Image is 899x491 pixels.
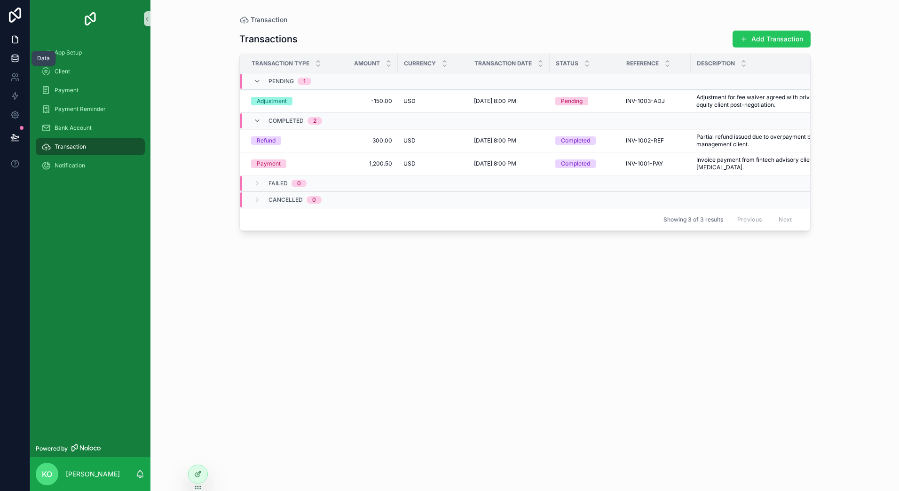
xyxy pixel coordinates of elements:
[474,160,544,167] a: [DATE] 8:00 PM
[268,196,303,204] span: Cancelled
[697,60,735,67] span: Description
[36,63,145,80] a: Client
[555,136,615,145] a: Completed
[55,124,92,132] span: Bank Account
[30,440,150,457] a: Powered by
[55,143,86,150] span: Transaction
[66,469,120,479] p: [PERSON_NAME]
[333,97,392,105] a: -150.00
[251,15,287,24] span: Transaction
[474,160,516,167] span: [DATE] 8:00 PM
[696,156,833,171] a: Invoice payment from fintech advisory client for Q3 [MEDICAL_DATA].
[303,78,306,85] div: 1
[257,136,276,145] div: Refund
[474,137,544,144] a: [DATE] 8:00 PM
[474,97,544,105] a: [DATE] 8:00 PM
[474,137,516,144] span: [DATE] 8:00 PM
[696,133,833,148] a: Partial refund issued due to overpayment by asset management client.
[626,160,663,167] span: INV-1001-PAY
[36,157,145,174] a: Notification
[55,49,82,56] span: App Setup
[474,60,532,67] span: Transaction Date
[83,11,98,26] img: App logo
[403,137,416,144] span: USD
[251,136,322,145] a: Refund
[36,119,145,136] a: Bank Account
[626,137,664,144] span: INV-1002-REF
[257,159,281,168] div: Payment
[251,159,322,168] a: Payment
[626,97,665,105] span: INV-1003-ADJ
[36,101,145,118] a: Payment Reminder
[474,97,516,105] span: [DATE] 8:00 PM
[55,68,70,75] span: Client
[626,97,685,105] a: INV-1003-ADJ
[36,445,68,452] span: Powered by
[252,60,309,67] span: Transaction Type
[555,97,615,105] a: Pending
[403,137,463,144] a: USD
[312,196,316,204] div: 0
[268,117,304,125] span: Completed
[403,97,463,105] a: USD
[404,60,436,67] span: Currency
[55,87,79,94] span: Payment
[556,60,578,67] span: Status
[403,97,416,105] span: USD
[36,44,145,61] a: App Setup
[561,159,590,168] div: Completed
[239,15,287,24] a: Transaction
[733,31,811,48] button: Add Transaction
[36,138,145,155] a: Transaction
[257,97,287,105] div: Adjustment
[268,180,288,187] span: Failed
[626,60,659,67] span: Reference
[333,137,392,144] a: 300.00
[313,117,316,125] div: 2
[626,160,685,167] a: INV-1001-PAY
[555,159,615,168] a: Completed
[626,137,685,144] a: INV-1002-REF
[251,97,322,105] a: Adjustment
[36,82,145,99] a: Payment
[561,97,583,105] div: Pending
[403,160,463,167] a: USD
[239,32,298,46] h1: Transactions
[297,180,301,187] div: 0
[268,78,294,85] span: Pending
[663,216,723,223] span: Showing 3 of 3 results
[30,38,150,186] div: scrollable content
[37,55,50,62] div: Data
[333,160,392,167] a: 1,200.50
[55,105,106,113] span: Payment Reminder
[55,162,85,169] span: Notification
[403,160,416,167] span: USD
[696,94,833,109] a: Adjustment for fee waiver agreed with private equity client post-negotiation.
[354,60,380,67] span: Amount
[561,136,590,145] div: Completed
[42,468,52,480] span: KO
